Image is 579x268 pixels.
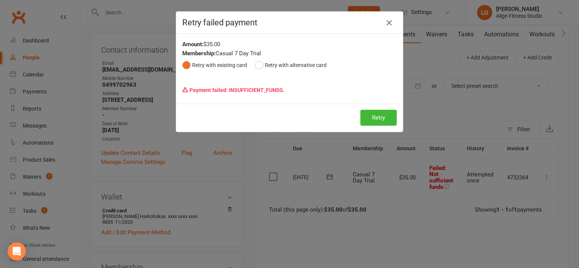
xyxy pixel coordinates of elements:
button: Retry with existing card [182,58,247,72]
p: Payment failed: INSUFFICIENT_FUNDS. [182,83,397,97]
button: Retry [360,110,397,126]
strong: Membership: [182,50,216,57]
h4: Retry failed payment [182,18,397,27]
div: Open Intercom Messenger [8,242,26,260]
button: Retry with alternative card [255,58,327,72]
div: Casual 7 Day Trial [182,49,397,58]
button: Close [383,17,395,29]
strong: Amount: [182,41,203,48]
div: $35.00 [182,40,397,49]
